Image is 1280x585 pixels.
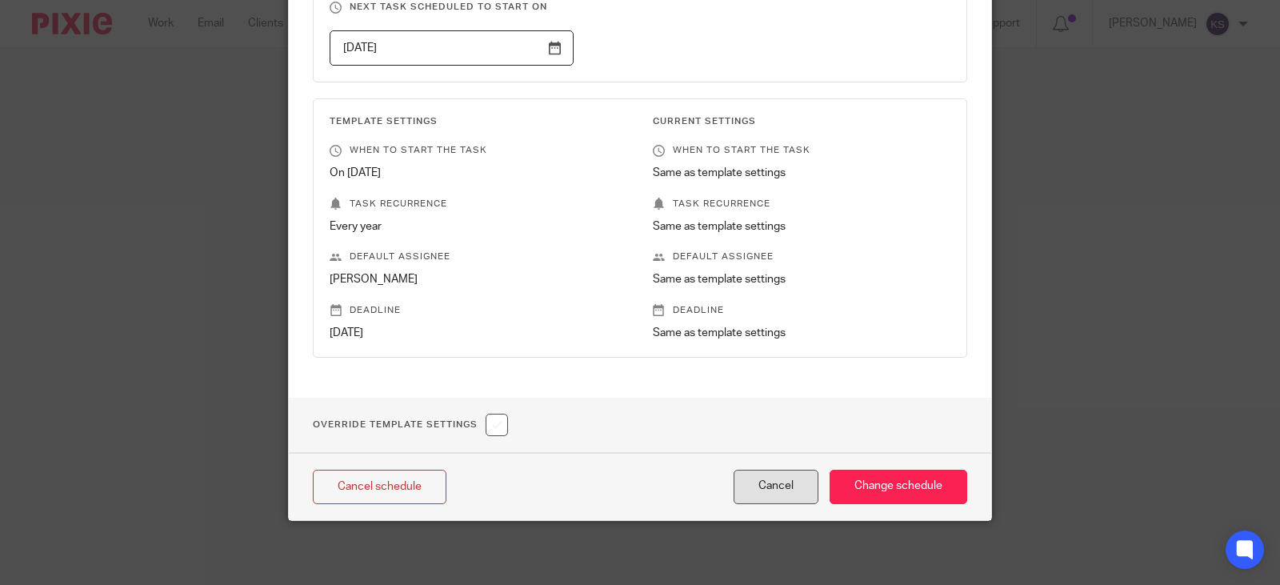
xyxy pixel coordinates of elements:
[653,218,950,234] p: Same as template settings
[330,325,627,341] p: [DATE]
[330,165,627,181] p: On [DATE]
[653,165,950,181] p: Same as template settings
[734,470,818,504] button: Cancel
[330,144,627,157] p: When to start the task
[330,1,950,14] h3: Next task scheduled to start on
[653,115,950,128] h3: Current Settings
[330,198,627,210] p: Task recurrence
[330,250,627,263] p: Default assignee
[653,304,950,317] p: Deadline
[330,218,627,234] p: Every year
[330,115,627,128] h3: Template Settings
[330,271,627,287] p: [PERSON_NAME]
[830,470,967,504] input: Change schedule
[653,144,950,157] p: When to start the task
[313,470,446,504] a: Cancel schedule
[313,414,508,436] h1: Override Template Settings
[653,271,950,287] p: Same as template settings
[653,250,950,263] p: Default assignee
[653,198,950,210] p: Task recurrence
[330,304,627,317] p: Deadline
[653,325,950,341] p: Same as template settings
